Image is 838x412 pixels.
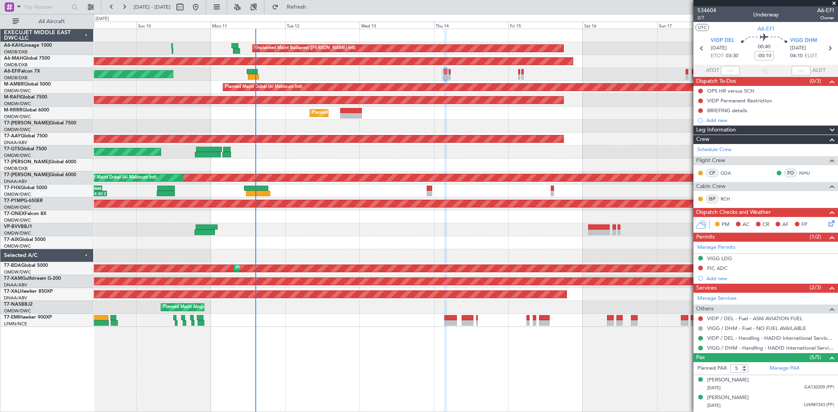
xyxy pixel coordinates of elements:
[4,276,22,281] span: T7-XAM
[790,52,803,60] span: 04:10
[696,284,717,293] span: Services
[697,365,727,372] label: Planned PAX
[697,6,716,15] span: 534604
[4,114,31,120] a: OMDW/DWC
[707,107,747,114] div: BRIEFING details
[4,243,31,249] a: OMDW/DWC
[707,325,806,332] a: VIGG / DHM - Fuel - NO FUEL AVAILABLE
[4,56,50,61] a: A6-MAHGlobal 7500
[696,156,725,165] span: Flight Crew
[743,221,750,229] span: AC
[706,117,834,124] div: Add new
[62,22,136,29] div: Sat 9
[810,353,821,361] span: (5/5)
[810,77,821,85] span: (0/3)
[4,186,20,190] span: T7-FHX
[4,127,31,133] a: OMDW/DWC
[711,52,724,60] span: ETOT
[434,22,508,29] div: Thu 14
[4,295,27,301] a: DNAA/ABV
[707,97,772,104] div: VIDP Permanent Restriction
[758,43,770,51] span: 00:40
[696,135,710,144] span: Crew
[4,224,32,229] a: VP-BVVBBJ1
[4,211,46,216] a: T7-ONEXFalcon 8X
[4,315,52,320] a: T7-EMIHawker 900XP
[4,75,28,81] a: OMDB/DXB
[268,1,315,13] button: Refresh
[804,402,834,408] span: LV6987243 (PP)
[4,95,47,100] a: M-RAFIGlobal 7500
[706,195,719,203] div: ISP
[4,179,27,184] a: DNAA/ABV
[697,295,737,303] a: Manage Services
[706,275,834,282] div: Add new
[799,170,817,177] a: NHU
[763,221,769,229] span: CR
[4,173,76,177] a: T7-[PERSON_NAME]Global 6000
[163,301,251,313] div: Planned Maint Abuja ([PERSON_NAME] Intl)
[817,6,834,15] span: A6-EFI
[280,4,313,10] span: Refresh
[4,134,48,139] a: T7-AAYGlobal 7500
[707,345,834,351] a: VIGG / DHM - Handling - HADID International Services, FZE
[4,95,20,100] span: M-RAFI
[4,43,22,48] span: A6-KAH
[4,160,76,164] a: T7-[PERSON_NAME]Global 6000
[721,170,738,177] a: GDA
[285,22,359,29] div: Tue 12
[4,289,20,294] span: T7-XAL
[236,263,314,274] div: Planned Maint Dubai (Al Maktoum Intl)
[4,289,53,294] a: T7-XALHawker 850XP
[4,302,21,307] span: T7-NAS
[696,208,771,217] span: Dispatch Checks and Weather
[136,22,211,29] div: Sun 10
[784,169,797,177] div: FO
[726,52,738,60] span: 03:30
[90,191,106,196] div: 14:30 Z
[4,230,31,236] a: OMDW/DWC
[707,255,732,262] div: VIGG LDG
[312,107,361,119] div: Planned Maint Southend
[4,82,24,87] span: M-AMBR
[95,16,109,22] div: [DATE]
[817,15,834,21] span: Owner
[707,265,728,272] div: FIC ADC
[4,166,28,171] a: OMDB/DXB
[85,186,101,191] div: UBBB
[696,233,715,242] span: Permits
[255,42,356,54] div: Unplanned Maint Budapest ([PERSON_NAME] Intl)
[790,37,817,45] span: VIGG DHM
[9,15,85,28] button: All Aircraft
[801,221,807,229] span: FP
[4,237,19,242] span: T7-AIX
[4,43,52,48] a: A6-KAHLineage 1000
[696,304,713,314] span: Others
[721,195,738,202] a: RCH
[721,66,740,75] input: --:--
[696,77,736,86] span: Dispatch To-Dos
[4,82,51,87] a: M-AMBRGlobal 5000
[805,52,817,60] span: ELDT
[4,147,47,151] a: T7-GTSGlobal 7500
[707,394,749,402] div: [PERSON_NAME]
[696,353,705,362] span: Pax
[4,160,50,164] span: T7-[PERSON_NAME]
[753,11,779,19] div: Underway
[707,376,749,384] div: [PERSON_NAME]
[4,263,48,268] a: T7-BDAGlobal 5000
[4,62,28,68] a: OMDB/DXB
[134,4,171,11] span: [DATE] - [DATE]
[4,69,18,74] span: A6-EFI
[4,147,20,151] span: T7-GTS
[697,146,732,154] a: Schedule Crew
[4,173,50,177] span: T7-[PERSON_NAME]
[711,37,734,45] span: VIDP DEL
[782,221,788,229] span: AF
[583,22,657,29] div: Sat 16
[695,24,709,31] button: UTC
[4,186,47,190] a: T7-FHXGlobal 5000
[4,302,33,307] a: T7-NASBBJ2
[770,365,799,372] a: Manage PAX
[79,172,157,184] div: Planned Maint Dubai (Al Maktoum Intl)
